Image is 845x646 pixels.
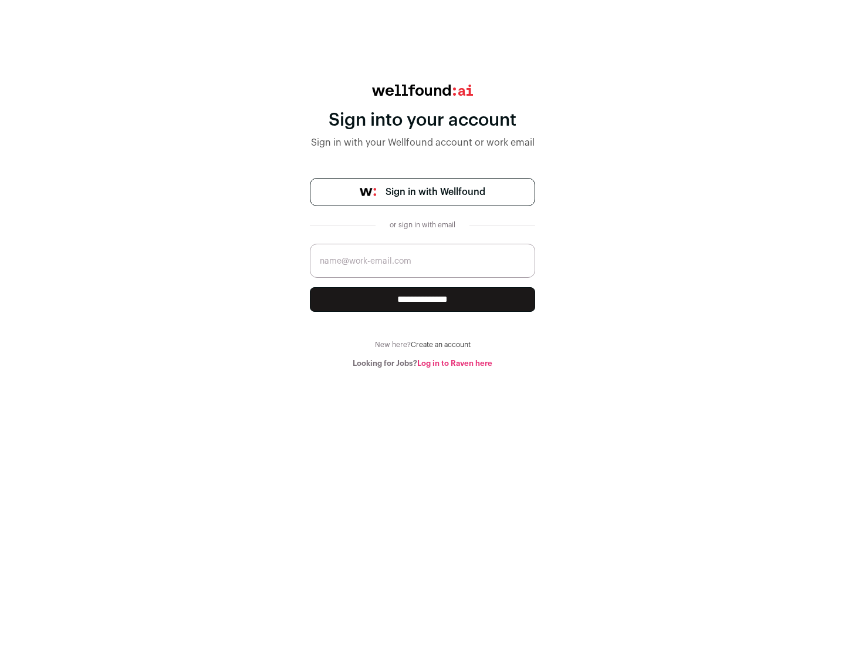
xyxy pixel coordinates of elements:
[417,359,492,367] a: Log in to Raven here
[385,220,460,230] div: or sign in with email
[310,244,535,278] input: name@work-email.com
[411,341,471,348] a: Create an account
[310,136,535,150] div: Sign in with your Wellfound account or work email
[310,110,535,131] div: Sign into your account
[372,85,473,96] img: wellfound:ai
[310,178,535,206] a: Sign in with Wellfound
[310,359,535,368] div: Looking for Jobs?
[310,340,535,349] div: New here?
[360,188,376,196] img: wellfound-symbol-flush-black-fb3c872781a75f747ccb3a119075da62bfe97bd399995f84a933054e44a575c4.png
[386,185,485,199] span: Sign in with Wellfound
